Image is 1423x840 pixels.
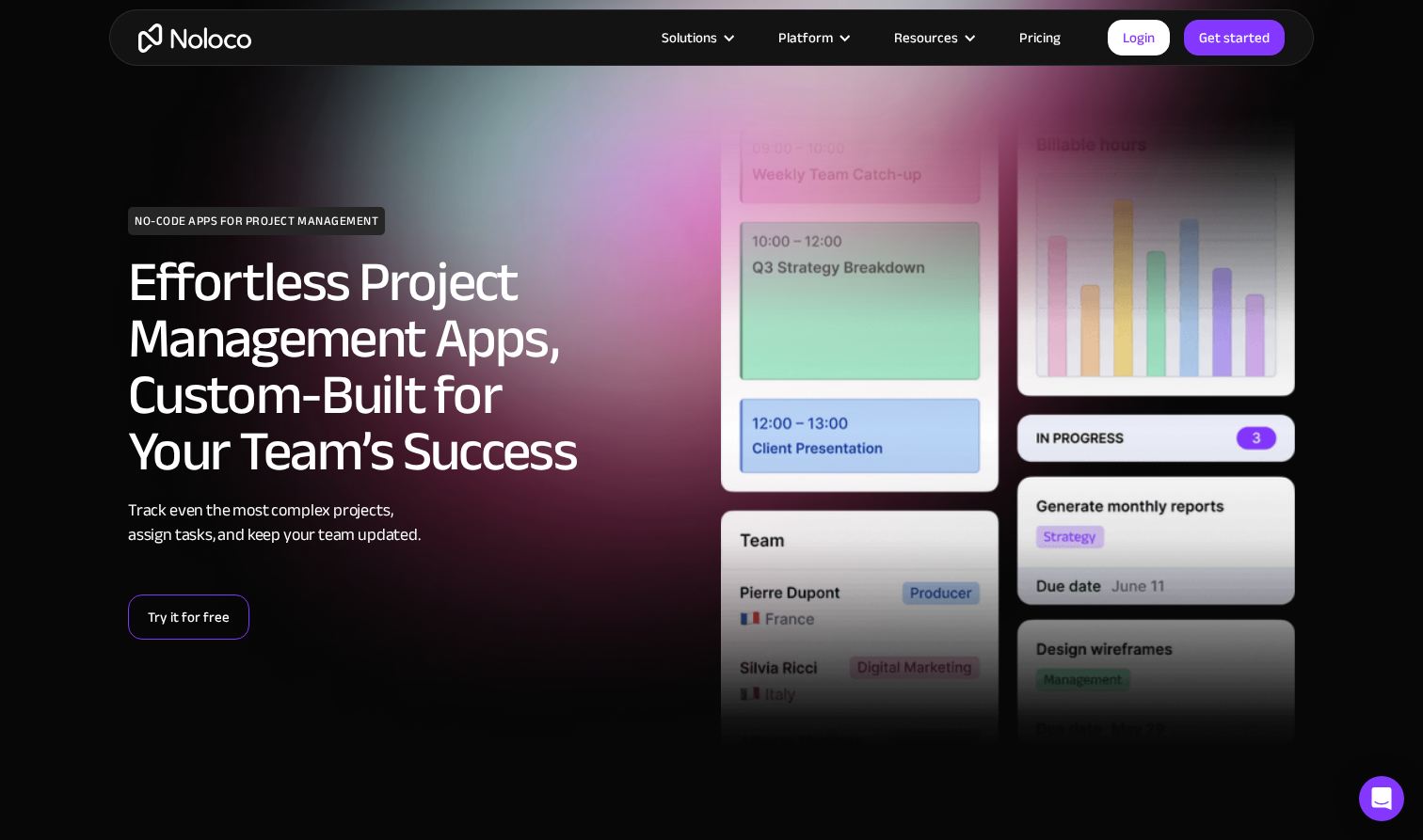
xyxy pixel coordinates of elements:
div: Resources [894,25,958,50]
div: Open Intercom Messenger [1359,776,1404,821]
h1: NO-CODE APPS FOR PROJECT MANAGEMENT [128,207,385,235]
a: home [138,24,251,53]
a: Try it for free [128,594,249,640]
div: Resources [871,25,996,50]
div: Solutions [662,25,717,50]
a: Get started [1184,20,1285,55]
h2: Effortless Project Management Apps, Custom-Built for Your Team’s Success [128,254,702,480]
div: Track even the most complex projects, assign tasks, and keep your team updated. [128,499,702,547]
div: Platform [778,25,833,50]
a: Pricing [996,25,1084,50]
div: Platform [755,25,871,50]
div: Solutions [638,25,755,50]
a: Login [1108,20,1170,55]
